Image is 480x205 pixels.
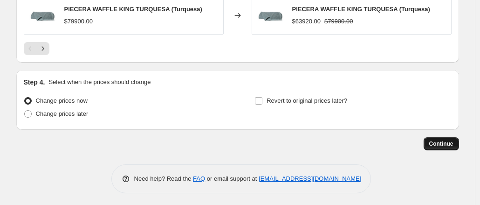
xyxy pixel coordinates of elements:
button: Continue [424,137,459,150]
img: waffle_turquesa_80x.png [29,1,57,29]
span: Need help? Read the [134,175,193,182]
span: PIECERA WAFFLE KING TURQUESA (Turquesa) [292,6,430,13]
a: [EMAIL_ADDRESS][DOMAIN_NAME] [259,175,361,182]
h2: Step 4. [24,78,45,87]
nav: Pagination [24,42,49,55]
p: Select when the prices should change [48,78,151,87]
div: $63920.00 [292,17,321,26]
strike: $79900.00 [324,17,353,26]
span: PIECERA WAFFLE KING TURQUESA (Turquesa) [64,6,202,13]
a: FAQ [193,175,205,182]
button: Next [36,42,49,55]
span: or email support at [205,175,259,182]
span: Continue [429,140,453,148]
div: $79900.00 [64,17,93,26]
img: waffle_turquesa_80x.png [257,1,285,29]
span: Change prices now [36,97,88,104]
span: Revert to original prices later? [267,97,347,104]
span: Change prices later [36,110,89,117]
